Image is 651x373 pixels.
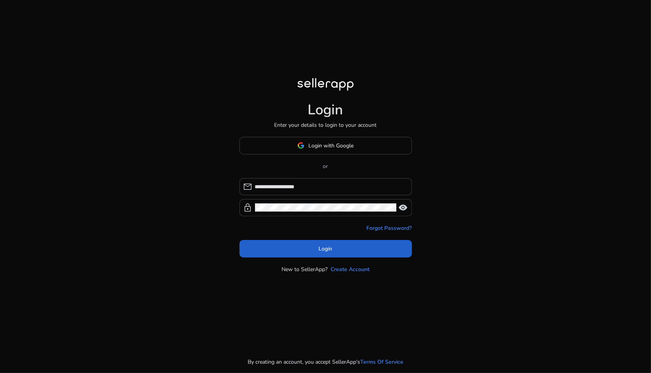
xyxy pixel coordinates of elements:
h1: Login [308,102,343,118]
img: google-logo.svg [297,142,304,149]
p: New to SellerApp? [282,265,327,273]
button: Login [239,240,412,257]
a: Create Account [331,265,369,273]
p: or [239,162,412,170]
a: Terms Of Service [360,358,403,366]
a: Forgot Password? [367,224,412,232]
span: lock [243,203,253,212]
button: Login with Google [239,137,412,154]
span: visibility [399,203,408,212]
span: Login [319,245,333,253]
span: mail [243,182,253,191]
p: Enter your details to login to your account [274,121,377,129]
span: Login with Google [308,142,354,150]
